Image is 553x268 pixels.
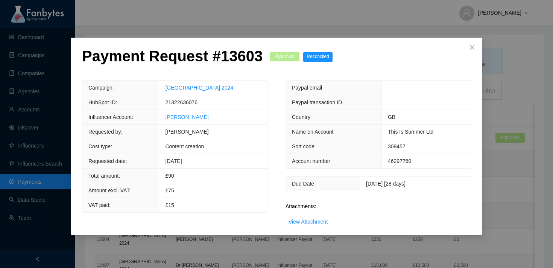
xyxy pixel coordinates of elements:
span: close [469,44,475,50]
span: Requested by: [88,129,122,135]
span: This Is Summer Ltd [388,129,433,135]
span: 46297760 [388,158,411,164]
span: GB [388,114,395,120]
span: Paypal email [292,85,322,91]
span: Due Date [292,181,314,187]
p: Payment Request # 13603 [82,47,263,65]
span: Requested date: [88,158,127,164]
span: 21322636076 [165,99,197,105]
span: VAT paid: [88,202,111,208]
span: Amount excl. VAT: [88,187,131,193]
span: £75 [165,187,174,193]
a: [GEOGRAPHIC_DATA] 2024 [165,85,233,91]
span: Total amount: [88,173,120,179]
span: [DATE] [165,158,182,164]
span: Account number [292,158,330,164]
a: View Attachment [289,219,328,225]
span: Influencer Account: [88,114,133,120]
span: Sort code [292,143,314,149]
span: [DATE] [28 days] [366,181,406,187]
span: Paypal transaction ID [292,99,342,105]
span: Country [292,114,310,120]
span: [PERSON_NAME] [165,129,208,135]
span: £15 [165,202,174,208]
span: Reconciled [303,52,333,62]
span: HubSpot ID: [88,99,117,105]
a: [PERSON_NAME] [165,114,208,120]
span: Content creation [165,143,204,149]
span: £ 90 [165,173,174,179]
span: Campaign: [88,85,114,91]
span: Cost type: [88,143,112,149]
button: Close [462,38,482,58]
span: 309457 [388,143,406,149]
span: Approved [270,52,299,61]
span: Name on Account [292,129,334,135]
